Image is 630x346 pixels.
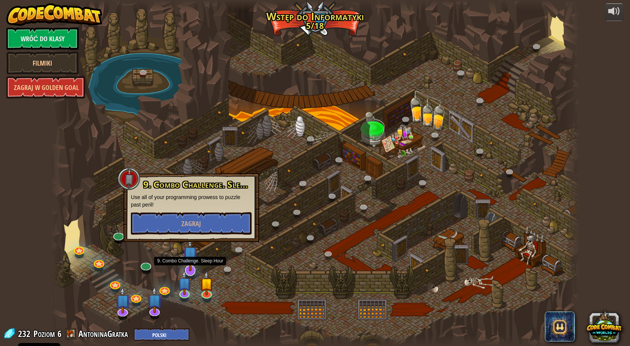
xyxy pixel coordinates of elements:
[6,3,102,26] img: CodeCombat - Learn how to code by playing a game
[143,178,271,190] span: 9. Combo Challenge. Sleep Hour
[131,193,252,208] p: Use all of your programming prowess to puzzle past peril!
[131,212,252,235] button: Zagraj
[115,287,130,314] img: level-banner-unstarted-subscriber.png
[183,236,198,272] img: level-banner-unstarted-subscriber.png
[181,219,201,228] span: Zagraj
[177,271,192,295] img: level-banner-unstarted-subscriber.png
[6,52,79,74] a: Filmiki
[78,328,130,340] a: AntoninaGratka
[6,27,79,50] a: Wróć do klasy
[18,328,33,340] span: 232
[605,3,624,21] button: Dopasuj głośność
[147,286,162,313] img: level-banner-unstarted-subscriber.png
[33,328,55,340] span: Poziom
[199,271,214,296] img: level-banner-started.png
[57,328,61,340] span: 6
[6,76,85,99] a: Zagraj w Golden Goal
